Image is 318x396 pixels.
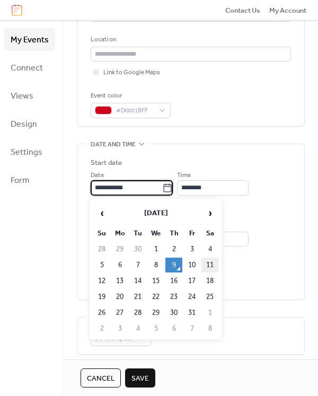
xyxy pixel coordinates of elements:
[129,289,146,304] td: 21
[201,242,218,257] td: 4
[225,5,260,16] span: Contact Us
[131,373,149,384] span: Save
[111,274,128,288] td: 13
[129,274,146,288] td: 14
[269,5,306,16] span: My Account
[165,274,182,288] td: 16
[11,172,30,189] span: Form
[201,274,218,288] td: 18
[93,226,110,241] th: Su
[81,368,121,388] button: Cancel
[11,88,33,104] span: Views
[147,289,164,304] td: 22
[183,305,200,320] td: 31
[4,56,55,79] a: Connect
[147,305,164,320] td: 29
[183,242,200,257] td: 3
[165,289,182,304] td: 23
[91,91,169,101] div: Event color
[201,289,218,304] td: 25
[93,321,110,336] td: 2
[183,226,200,241] th: Fr
[4,140,55,163] a: Settings
[129,242,146,257] td: 30
[201,321,218,336] td: 8
[91,170,104,181] span: Date
[129,321,146,336] td: 4
[87,373,114,384] span: Cancel
[93,274,110,288] td: 12
[183,258,200,272] td: 10
[94,203,110,224] span: ‹
[177,170,191,181] span: Time
[93,242,110,257] td: 28
[147,242,164,257] td: 1
[11,144,42,161] span: Settings
[125,368,155,388] button: Save
[129,258,146,272] td: 7
[111,202,200,225] th: [DATE]
[111,226,128,241] th: Mo
[91,34,289,45] div: Location
[116,105,154,116] span: #D0021BFF
[93,305,110,320] td: 26
[111,305,128,320] td: 27
[201,305,218,320] td: 1
[183,321,200,336] td: 7
[111,258,128,272] td: 6
[165,321,182,336] td: 6
[147,321,164,336] td: 5
[165,258,182,272] td: 9
[202,203,218,224] span: ›
[11,32,49,48] span: My Events
[11,116,37,133] span: Design
[165,242,182,257] td: 2
[111,242,128,257] td: 29
[165,226,182,241] th: Th
[91,157,122,168] div: Start date
[147,274,164,288] td: 15
[103,67,160,78] span: Link to Google Maps
[11,60,43,76] span: Connect
[225,5,260,15] a: Contact Us
[183,274,200,288] td: 17
[165,305,182,320] td: 30
[4,28,55,51] a: My Events
[4,112,55,135] a: Design
[93,289,110,304] td: 19
[91,139,136,149] span: Date and time
[111,321,128,336] td: 3
[12,4,22,16] img: logo
[147,226,164,241] th: We
[183,289,200,304] td: 24
[111,289,128,304] td: 20
[269,5,306,15] a: My Account
[129,305,146,320] td: 28
[201,226,218,241] th: Sa
[147,258,164,272] td: 8
[129,226,146,241] th: Tu
[93,258,110,272] td: 5
[201,258,218,272] td: 11
[4,169,55,191] a: Form
[4,84,55,107] a: Views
